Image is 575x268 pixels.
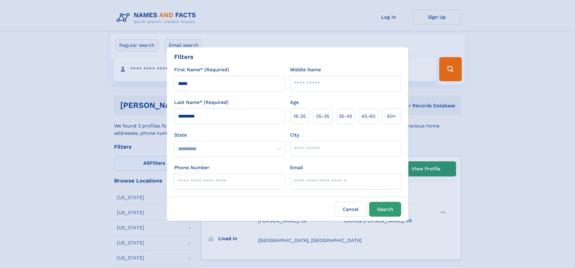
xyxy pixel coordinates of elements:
[290,99,299,106] label: Age
[335,202,367,217] label: Cancel
[174,99,228,106] label: Last Name* (Required)
[290,131,299,139] label: City
[174,52,193,61] div: Filters
[387,113,396,120] span: 60+
[369,202,401,217] button: Search
[293,113,306,120] span: 18‑25
[290,66,321,73] label: Middle Name
[361,113,375,120] span: 45‑60
[339,113,352,120] span: 35‑45
[290,164,303,171] label: Email
[174,66,229,73] label: First Name* (Required)
[174,131,285,139] label: State
[316,113,329,120] span: 25‑35
[174,164,209,171] label: Phone Number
